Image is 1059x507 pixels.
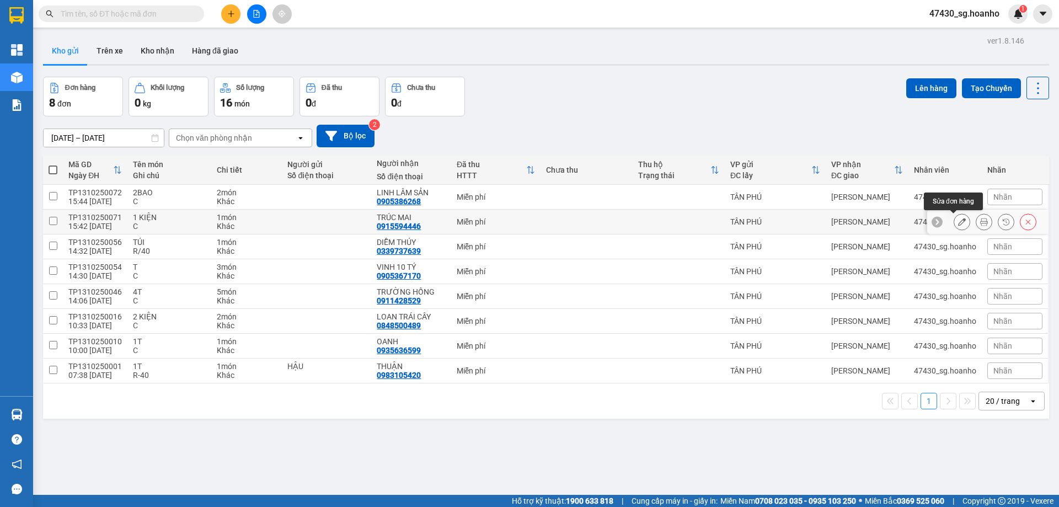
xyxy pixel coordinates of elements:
div: Khác [217,271,277,280]
th: Toggle SortBy [633,156,725,185]
div: LINH LÂM SẢN [377,188,446,197]
div: 0935636599 [377,346,421,355]
div: Người nhận [377,159,446,168]
svg: open [296,134,305,142]
div: Miễn phí [457,193,535,201]
div: [PERSON_NAME] [831,292,903,301]
div: Sửa đơn hàng [954,214,970,230]
div: ĐC giao [831,171,894,180]
span: 8 [49,96,55,109]
span: đ [312,99,316,108]
div: 0911428529 [377,296,421,305]
div: C [133,296,205,305]
div: TP1310250054 [68,263,122,271]
strong: 0708 023 035 - 0935 103 250 [755,497,856,505]
span: search [46,10,54,18]
div: Khác [217,296,277,305]
div: Khác [217,197,277,206]
span: Nhãn [993,317,1012,325]
div: LINH LÂM SẢN [72,34,160,47]
div: 0848500489 [377,321,421,330]
div: Số điện thoại [377,172,446,181]
div: 1T [133,362,205,371]
span: Nhãn [993,341,1012,350]
th: Toggle SortBy [725,156,826,185]
span: đơn [57,99,71,108]
div: TP1310250016 [68,312,122,321]
div: TP1310250071 [68,213,122,222]
span: Nhãn [993,242,1012,251]
div: 5 món [217,287,277,296]
div: 20 / trang [986,396,1020,407]
div: 2 KIỆN [133,312,205,321]
div: C [133,197,205,206]
span: Nhãn [993,292,1012,301]
div: TP1310250056 [68,238,122,247]
button: caret-down [1033,4,1052,24]
span: Miền Bắc [865,495,944,507]
div: TP1310250046 [68,287,122,296]
div: 1 món [217,362,277,371]
div: Khác [217,222,277,231]
div: HTTT [457,171,526,180]
div: TRÚC MAI [377,213,446,222]
button: Kho gửi [43,38,88,64]
button: Số lượng16món [214,77,294,116]
div: 10:33 [DATE] [68,321,122,330]
div: TÂN PHÚ [730,217,820,226]
div: 1 món [217,213,277,222]
button: file-add [247,4,266,24]
div: TÂN PHÚ [730,317,820,325]
div: [PERSON_NAME] [831,217,903,226]
div: Ghi chú [133,171,205,180]
div: LOAN TRÁI CÂY [377,312,446,321]
strong: 1900 633 818 [566,497,613,505]
div: 10:00 [DATE] [68,346,122,355]
div: Người gửi [287,160,366,169]
div: ver 1.8.146 [987,35,1024,47]
div: TÂN PHÚ [730,267,820,276]
div: C [133,346,205,355]
div: [PERSON_NAME] [831,193,903,201]
sup: 2 [369,119,380,130]
div: Miễn phí [457,217,535,226]
span: SL [106,70,121,85]
img: icon-new-feature [1013,9,1023,19]
span: question-circle [12,434,22,445]
div: TÂN PHÚ [730,292,820,301]
span: Hỗ trợ kỹ thuật: [512,495,613,507]
button: Tạo Chuyến [962,78,1021,98]
div: TÂN PHÚ [730,242,820,251]
div: R/40 [133,247,205,255]
div: 4T [133,287,205,296]
div: Đã thu [322,84,342,92]
button: Lên hàng [906,78,956,98]
span: Gửi: [9,10,26,22]
span: Cung cấp máy in - giấy in: [632,495,718,507]
div: Miễn phí [457,366,535,375]
span: plus [227,10,235,18]
div: THUẬN [377,362,446,371]
div: Nhãn [987,166,1042,174]
span: kg [143,99,151,108]
div: TRƯỜNG HỒNG [377,287,446,296]
div: Miễn phí [457,267,535,276]
div: TÂN PHÚ [730,193,820,201]
span: copyright [998,497,1005,505]
div: Khác [217,371,277,380]
button: 1 [921,393,937,409]
div: 2 món [217,312,277,321]
div: 47430_sg.hoanho [914,341,976,350]
div: Đơn hàng [65,84,95,92]
span: Nhãn [993,366,1012,375]
span: đ [397,99,402,108]
div: T [133,263,205,271]
div: VP gửi [730,160,811,169]
span: 0 [135,96,141,109]
div: 47430_sg.hoanho [914,193,976,201]
span: 0 [391,96,397,109]
div: 2 món [217,188,277,197]
button: Đơn hàng8đơn [43,77,123,116]
div: OANH [377,337,446,346]
div: VINH 10 TÝ [377,263,446,271]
